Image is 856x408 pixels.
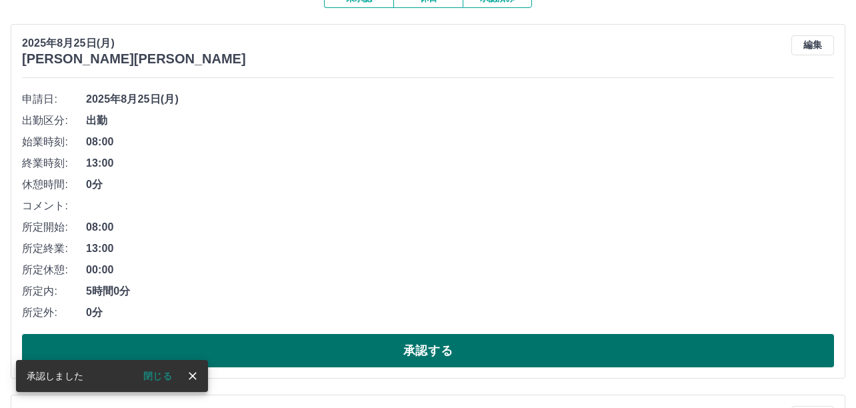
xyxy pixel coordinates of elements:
span: 00:00 [86,262,834,278]
span: 0分 [86,305,834,321]
span: 終業時刻: [22,155,86,171]
span: 08:00 [86,219,834,235]
span: 13:00 [86,241,834,257]
button: 閉じる [133,366,183,386]
span: 2025年8月25日(月) [86,91,834,107]
span: 所定開始: [22,219,86,235]
span: 出勤 [86,113,834,129]
h3: [PERSON_NAME][PERSON_NAME] [22,51,246,67]
button: close [183,366,203,386]
span: 所定休憩: [22,262,86,278]
span: 0分 [86,177,834,193]
span: 所定内: [22,283,86,299]
span: 5時間0分 [86,283,834,299]
span: 13:00 [86,155,834,171]
span: 休憩時間: [22,177,86,193]
span: コメント: [22,198,86,214]
span: 出勤区分: [22,113,86,129]
span: 申請日: [22,91,86,107]
span: 始業時刻: [22,134,86,150]
span: 08:00 [86,134,834,150]
span: 所定外: [22,305,86,321]
button: 編集 [791,35,834,55]
button: 承認する [22,334,834,367]
p: 2025年8月25日(月) [22,35,246,51]
span: 所定終業: [22,241,86,257]
div: 承認しました [27,364,83,388]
